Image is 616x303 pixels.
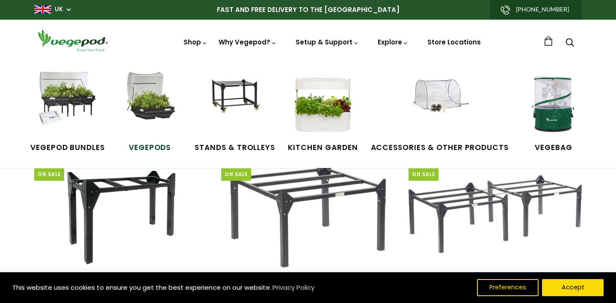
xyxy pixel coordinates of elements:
a: Explore [378,38,409,47]
a: Privacy Policy (opens in a new tab) [271,280,316,295]
img: VegeBag [521,72,586,136]
span: Vegepod Bundles [30,142,105,153]
span: VegeBag [521,142,586,153]
span: Accessories & Other Products [371,142,509,153]
img: Stands & Trolleys [203,72,267,136]
a: UK [55,5,63,14]
img: Vegepod Bundles [36,72,100,136]
img: Kitchen Garden [291,72,355,136]
span: Vegepods [118,142,182,153]
img: Galvanised Medium Stand [230,161,386,268]
a: Setup & Support [296,38,359,47]
a: Why Vegepod? [219,38,277,47]
span: Kitchen Garden [288,142,358,153]
img: Galvanised Small Stand [58,161,184,268]
a: Stands & Trolleys [195,72,275,153]
a: Store Locations [427,38,481,47]
span: Stands & Trolleys [195,142,275,153]
a: Search [566,39,574,48]
span: This website uses cookies to ensure you get the best experience on our website. [12,283,271,292]
img: Accessories & Other Products [408,72,472,136]
img: Raised Garden Kits [118,72,182,136]
a: Kitchen Garden [288,72,358,153]
a: Vegepods [118,72,182,153]
button: Preferences [477,279,539,296]
button: Accept [542,279,604,296]
a: VegeBag [521,72,586,153]
img: Vegepod [34,28,111,53]
a: Accessories & Other Products [371,72,509,153]
img: gb_large.png [34,5,51,14]
img: Galvanised Large Stand [409,175,582,253]
a: Vegepod Bundles [30,72,105,153]
a: Shop [184,38,207,71]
